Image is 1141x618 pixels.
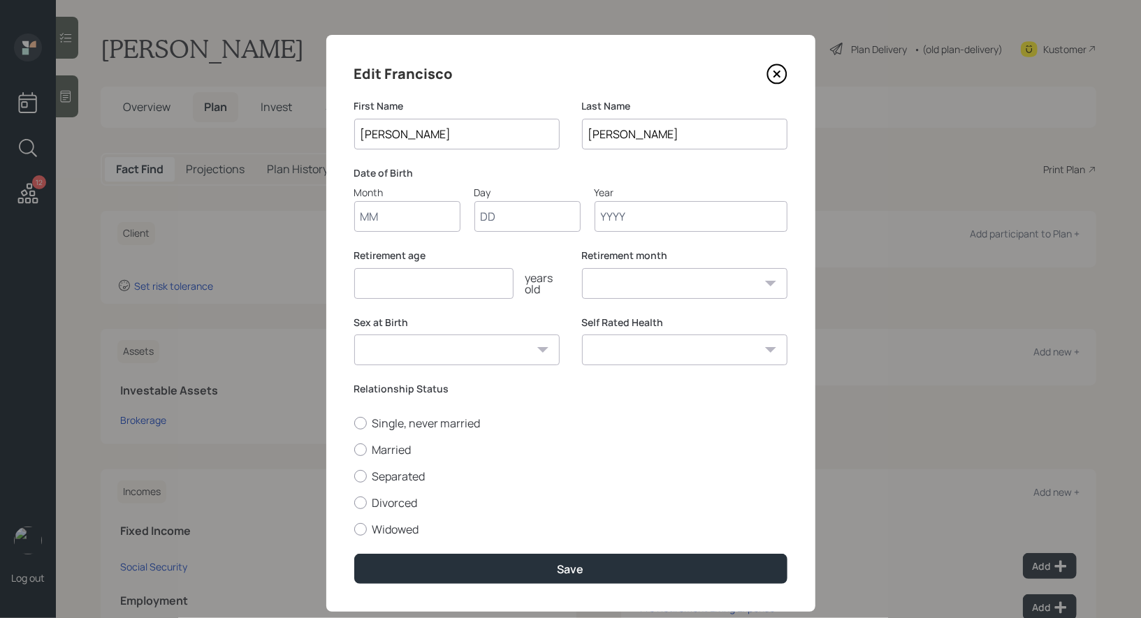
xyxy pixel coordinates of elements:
[354,249,560,263] label: Retirement age
[582,249,787,263] label: Retirement month
[582,316,787,330] label: Self Rated Health
[354,201,460,232] input: Month
[558,561,584,577] div: Save
[595,201,787,232] input: Year
[354,166,787,180] label: Date of Birth
[595,185,787,200] div: Year
[354,495,787,510] label: Divorced
[354,63,453,85] h4: Edit Francisco
[474,201,581,232] input: Day
[354,469,787,484] label: Separated
[354,554,787,584] button: Save
[354,415,787,431] label: Single, never married
[354,316,560,330] label: Sex at Birth
[354,382,787,396] label: Relationship Status
[354,185,460,200] div: Month
[354,442,787,457] label: Married
[514,272,560,295] div: years old
[354,522,787,537] label: Widowed
[582,99,787,113] label: Last Name
[474,185,581,200] div: Day
[354,99,560,113] label: First Name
